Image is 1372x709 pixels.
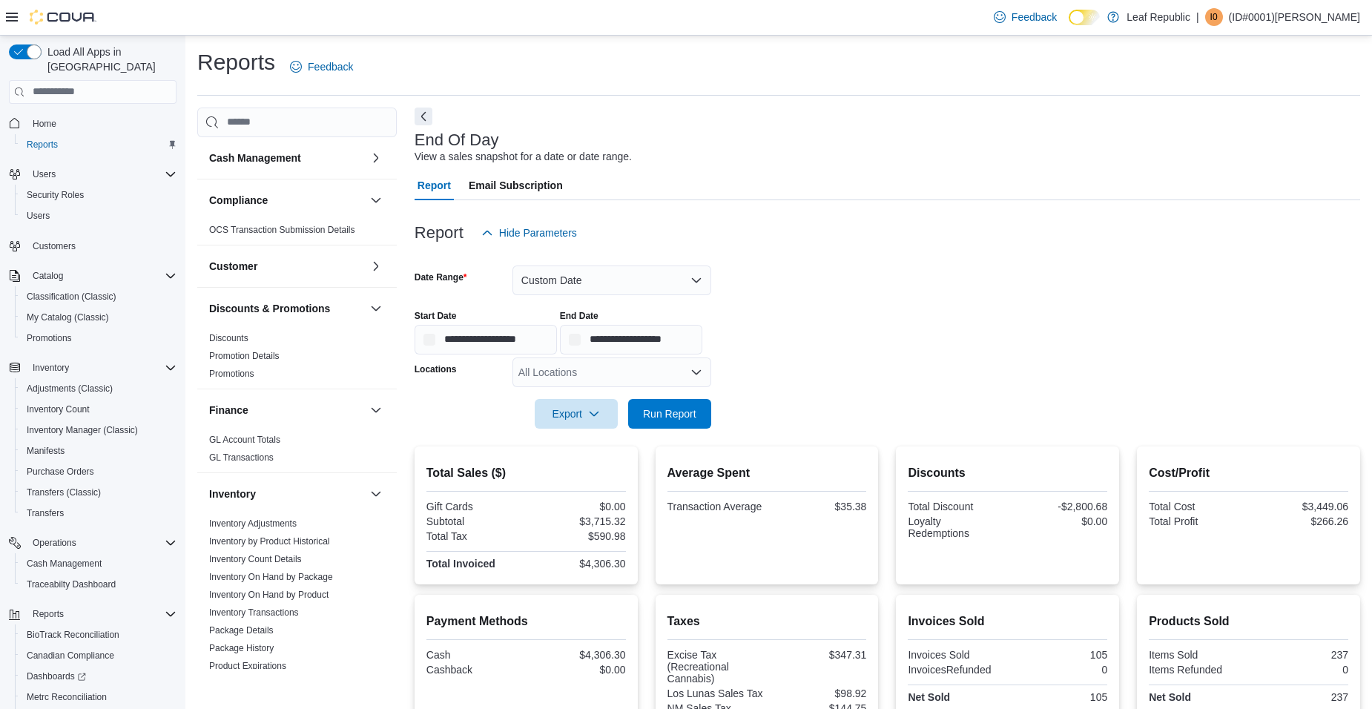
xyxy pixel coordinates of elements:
[21,207,177,225] span: Users
[1011,515,1107,527] div: $0.00
[770,649,866,661] div: $347.31
[21,463,100,481] a: Purchase Orders
[27,403,90,415] span: Inventory Count
[3,532,182,553] button: Operations
[21,555,108,573] a: Cash Management
[426,530,523,542] div: Total Tax
[21,288,177,306] span: Classification (Classic)
[27,237,82,255] a: Customers
[667,613,867,630] h2: Taxes
[209,607,299,619] span: Inventory Transactions
[209,590,329,600] a: Inventory On Hand by Product
[27,507,64,519] span: Transfers
[667,501,764,512] div: Transaction Average
[21,136,177,154] span: Reports
[560,310,598,322] label: End Date
[21,329,78,347] a: Promotions
[21,576,177,593] span: Traceabilty Dashboard
[21,688,177,706] span: Metrc Reconciliation
[15,441,182,461] button: Manifests
[1252,691,1348,703] div: 237
[908,515,1004,539] div: Loyalty Redemptions
[21,288,122,306] a: Classification (Classic)
[415,131,499,149] h3: End Of Day
[27,424,138,436] span: Inventory Manager (Classic)
[15,624,182,645] button: BioTrack Reconciliation
[1011,664,1107,676] div: 0
[27,605,177,623] span: Reports
[3,164,182,185] button: Users
[15,553,182,574] button: Cash Management
[21,421,144,439] a: Inventory Manager (Classic)
[908,613,1107,630] h2: Invoices Sold
[209,369,254,379] a: Promotions
[209,452,274,464] span: GL Transactions
[21,667,177,685] span: Dashboards
[209,403,364,418] button: Finance
[21,329,177,347] span: Promotions
[33,270,63,282] span: Catalog
[27,670,86,682] span: Dashboards
[3,604,182,624] button: Reports
[21,463,177,481] span: Purchase Orders
[209,518,297,529] a: Inventory Adjustments
[1127,8,1190,26] p: Leaf Republic
[15,574,182,595] button: Traceabilty Dashboard
[209,332,248,344] span: Discounts
[475,218,583,248] button: Hide Parameters
[27,311,109,323] span: My Catalog (Classic)
[1252,515,1348,527] div: $266.26
[197,431,397,472] div: Finance
[21,626,177,644] span: BioTrack Reconciliation
[209,259,257,274] h3: Customer
[15,666,182,687] a: Dashboards
[209,224,355,236] span: OCS Transaction Submission Details
[770,501,866,512] div: $35.38
[529,515,625,527] div: $3,715.32
[415,325,557,354] input: Press the down key to open a popover containing a calendar.
[21,442,70,460] a: Manifests
[1011,501,1107,512] div: -$2,800.68
[367,300,385,317] button: Discounts & Promotions
[15,482,182,503] button: Transfers (Classic)
[15,328,182,349] button: Promotions
[209,572,333,582] a: Inventory On Hand by Package
[21,688,113,706] a: Metrc Reconciliation
[33,537,76,549] span: Operations
[209,434,280,446] span: GL Account Totals
[42,44,177,74] span: Load All Apps in [GEOGRAPHIC_DATA]
[426,649,523,661] div: Cash
[209,624,274,636] span: Package Details
[209,151,301,165] h3: Cash Management
[1011,649,1107,661] div: 105
[21,309,115,326] a: My Catalog (Classic)
[529,530,625,542] div: $590.98
[415,108,432,125] button: Next
[21,186,90,204] a: Security Roles
[1149,691,1191,703] strong: Net Sold
[667,464,867,482] h2: Average Spent
[15,399,182,420] button: Inventory Count
[209,536,330,547] a: Inventory by Product Historical
[418,171,451,200] span: Report
[197,329,397,389] div: Discounts & Promotions
[209,333,248,343] a: Discounts
[770,687,866,699] div: $98.92
[209,350,280,362] span: Promotion Details
[209,535,330,547] span: Inventory by Product Historical
[15,461,182,482] button: Purchase Orders
[1205,8,1223,26] div: (ID#0001)Mohammed Darrabee
[21,400,96,418] a: Inventory Count
[27,359,75,377] button: Inventory
[667,687,764,699] div: Los Lunas Sales Tax
[529,501,625,512] div: $0.00
[21,484,177,501] span: Transfers (Classic)
[367,149,385,167] button: Cash Management
[209,193,268,208] h3: Compliance
[33,362,69,374] span: Inventory
[209,661,286,671] a: Product Expirations
[21,400,177,418] span: Inventory Count
[426,664,523,676] div: Cashback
